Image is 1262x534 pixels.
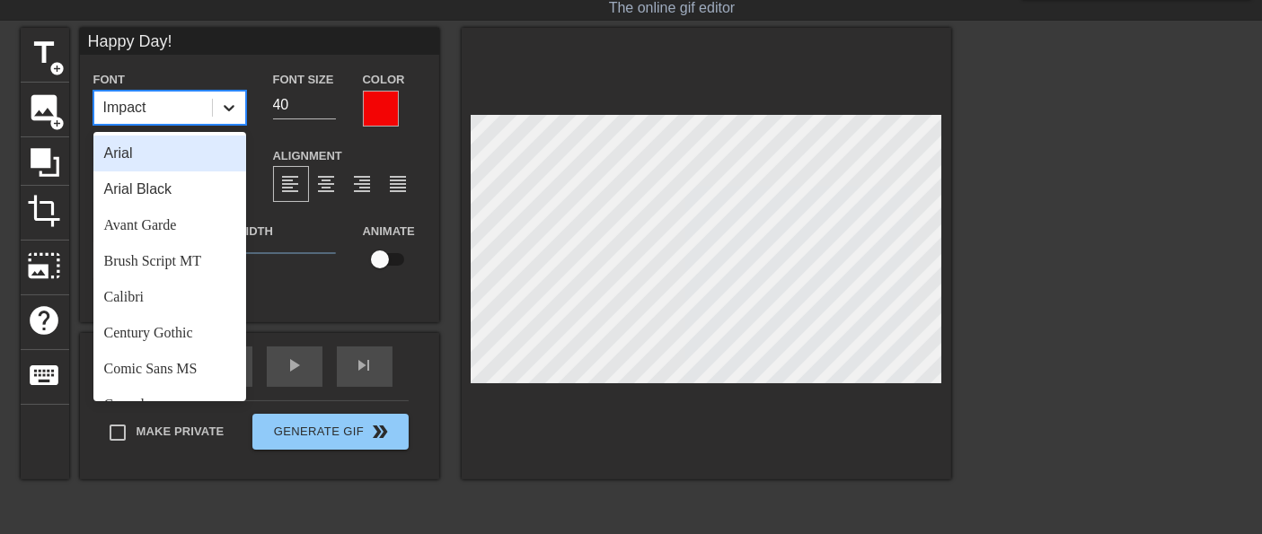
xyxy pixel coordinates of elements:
div: Century Gothic [93,315,246,351]
label: Font Size [273,71,334,89]
label: Color [363,71,405,89]
span: title [28,36,62,70]
span: photo_size_select_large [28,249,62,283]
div: Calibri [93,279,246,315]
span: keyboard [28,358,62,392]
span: format_align_right [352,173,374,195]
label: Alignment [273,147,342,165]
span: format_align_center [316,173,338,195]
span: Generate Gif [260,421,401,442]
div: Impact [103,97,146,118]
span: help [28,303,62,337]
span: crop [28,194,62,228]
span: double_arrow [369,421,391,442]
span: format_align_justify [388,173,410,195]
span: format_align_left [280,173,302,195]
span: add_circle [50,61,66,76]
div: Comic Sans MS [93,351,246,387]
div: Brush Script MT [93,243,246,279]
div: Arial [93,136,246,171]
span: play_arrow [284,355,305,376]
label: Font [93,71,125,89]
div: Avant Garde [93,207,246,243]
button: Generate Gif [252,414,408,450]
div: Arial Black [93,171,246,207]
span: image [28,91,62,125]
span: skip_next [354,355,375,376]
div: Consolas [93,387,246,423]
span: add_circle [50,116,66,131]
span: Make Private [137,423,225,441]
label: Animate [363,223,415,241]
